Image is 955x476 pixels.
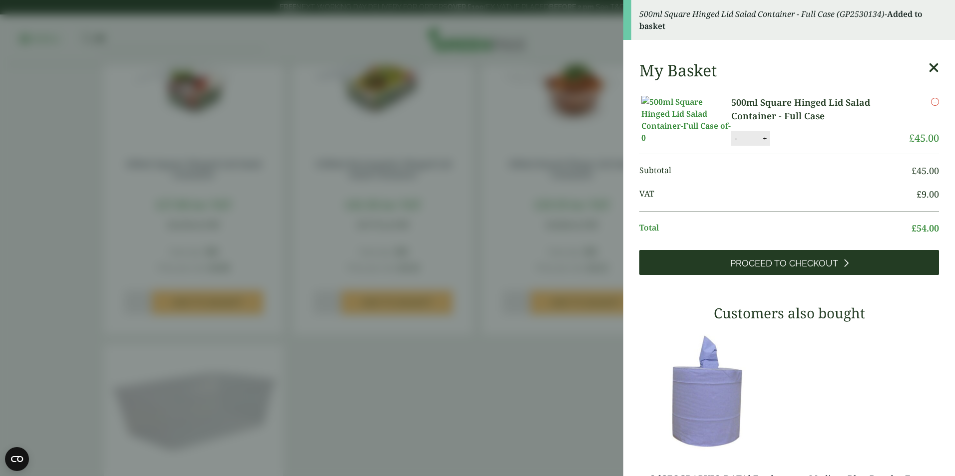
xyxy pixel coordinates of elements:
span: £ [917,188,922,200]
bdi: 54.00 [912,222,939,234]
span: Total [639,222,912,235]
h3: Customers also bought [639,305,939,322]
em: 500ml Square Hinged Lid Salad Container - Full Case (GP2530134) [639,8,885,19]
span: £ [909,131,915,145]
img: 3630017-2-Ply-Blue-Centre-Feed-104m [639,329,784,454]
button: - [732,134,740,143]
button: Open CMP widget [5,447,29,471]
bdi: 45.00 [912,165,939,177]
h2: My Basket [639,61,717,80]
span: VAT [639,188,917,201]
bdi: 45.00 [909,131,939,145]
button: + [760,134,770,143]
a: Proceed to Checkout [639,250,939,275]
bdi: 9.00 [917,188,939,200]
span: £ [912,165,917,177]
a: Remove this item [931,96,939,108]
img: 500ml Square Hinged Lid Salad Container-Full Case of-0 [641,96,731,144]
span: Proceed to Checkout [730,258,838,269]
span: Subtotal [639,164,912,178]
a: 500ml Square Hinged Lid Salad Container - Full Case [731,96,909,123]
span: £ [912,222,917,234]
